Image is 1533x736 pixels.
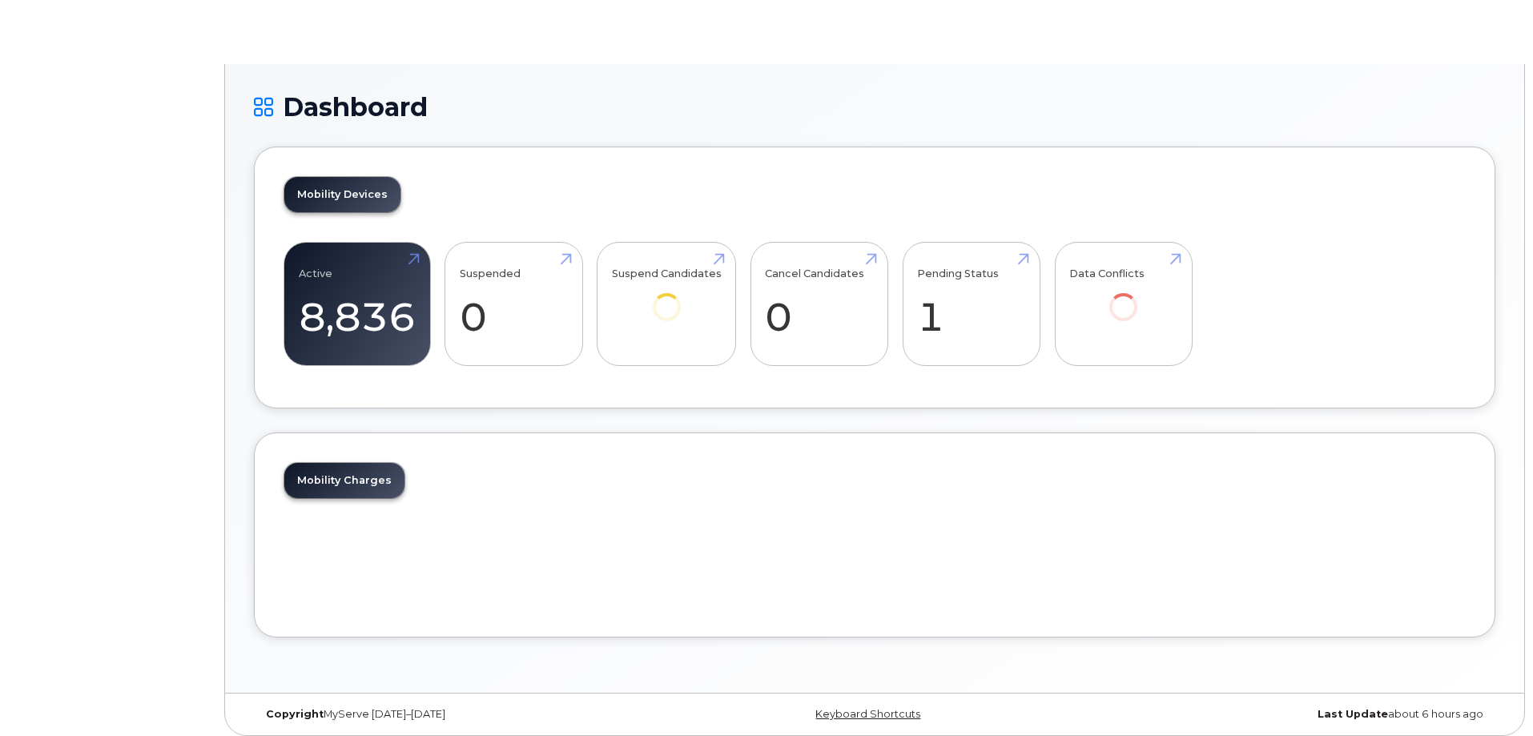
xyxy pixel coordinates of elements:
h1: Dashboard [254,93,1495,121]
a: Cancel Candidates 0 [765,251,873,357]
div: about 6 hours ago [1081,708,1495,721]
div: MyServe [DATE]–[DATE] [254,708,668,721]
a: Suspended 0 [460,251,568,357]
a: Pending Status 1 [917,251,1025,357]
a: Active 8,836 [299,251,416,357]
a: Keyboard Shortcuts [815,708,920,720]
a: Suspend Candidates [612,251,722,344]
a: Data Conflicts [1069,251,1177,344]
strong: Last Update [1318,708,1388,720]
a: Mobility Devices [284,177,400,212]
strong: Copyright [266,708,324,720]
a: Mobility Charges [284,463,404,498]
